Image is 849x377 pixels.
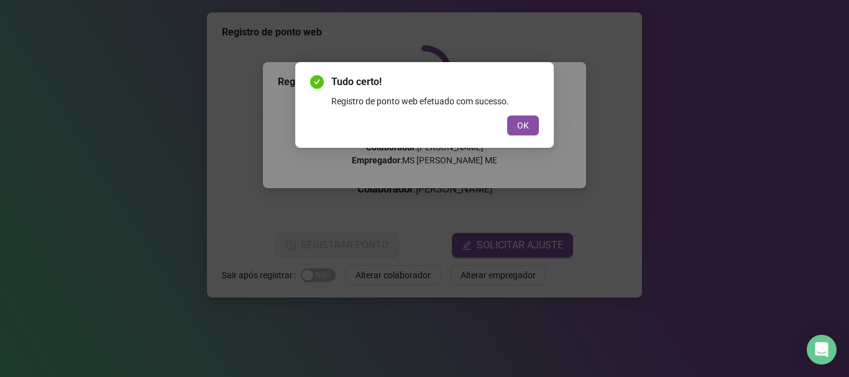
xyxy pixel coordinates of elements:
div: Open Intercom Messenger [807,335,837,365]
div: Registro de ponto web efetuado com sucesso. [331,94,539,108]
span: check-circle [310,75,324,89]
button: OK [507,116,539,135]
span: Tudo certo! [331,75,539,89]
span: OK [517,119,529,132]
